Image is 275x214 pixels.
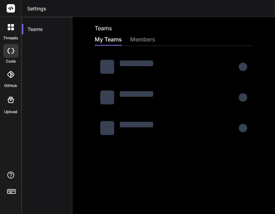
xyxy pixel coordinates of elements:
label: code [6,58,16,64]
div: My Teams [95,35,122,45]
label: threads [3,35,18,41]
label: Upload [4,109,17,115]
div: members [130,35,155,45]
div: Teams [22,22,72,37]
label: GitHub [4,83,17,89]
h2: Teams [95,24,112,32]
